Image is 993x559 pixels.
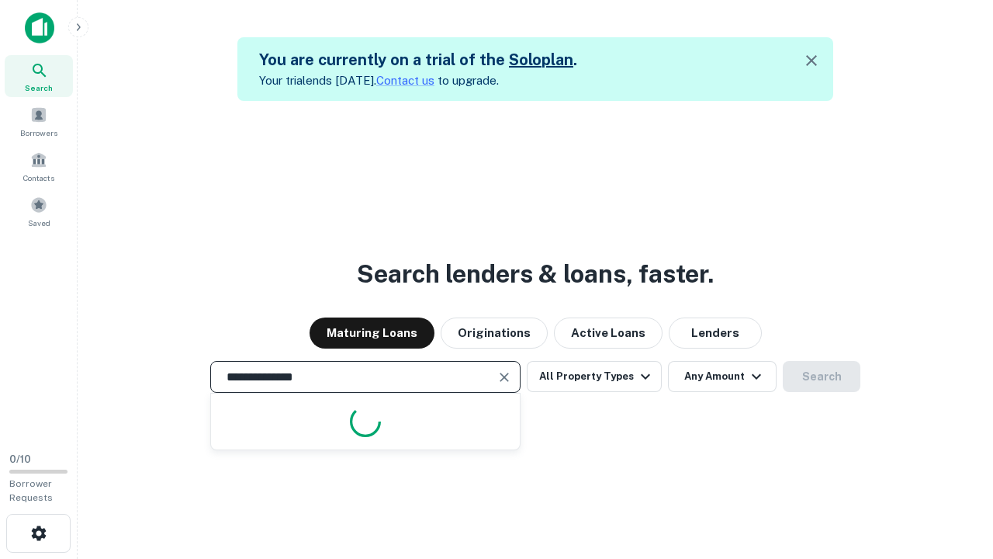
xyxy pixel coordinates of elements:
span: Saved [28,217,50,229]
span: Borrowers [20,127,57,139]
a: Soloplan [509,50,573,69]
button: All Property Types [527,361,662,392]
a: Contact us [376,74,434,87]
img: capitalize-icon.png [25,12,54,43]
button: Originations [441,318,548,349]
a: Saved [5,190,73,232]
button: Clear [493,366,515,388]
button: Lenders [669,318,762,349]
span: 0 / 10 [9,453,31,465]
a: Borrowers [5,100,73,142]
span: Borrower Requests [9,478,53,503]
span: Contacts [23,172,54,184]
p: Your trial ends [DATE]. to upgrade. [259,71,577,90]
button: Maturing Loans [310,318,434,349]
h5: You are currently on a trial of the . [259,48,577,71]
span: Search [25,82,53,94]
button: Any Amount [668,361,777,392]
iframe: Chat Widget [915,435,993,509]
button: Active Loans [554,318,663,349]
a: Search [5,55,73,97]
h3: Search lenders & loans, faster. [357,255,714,293]
a: Contacts [5,145,73,187]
